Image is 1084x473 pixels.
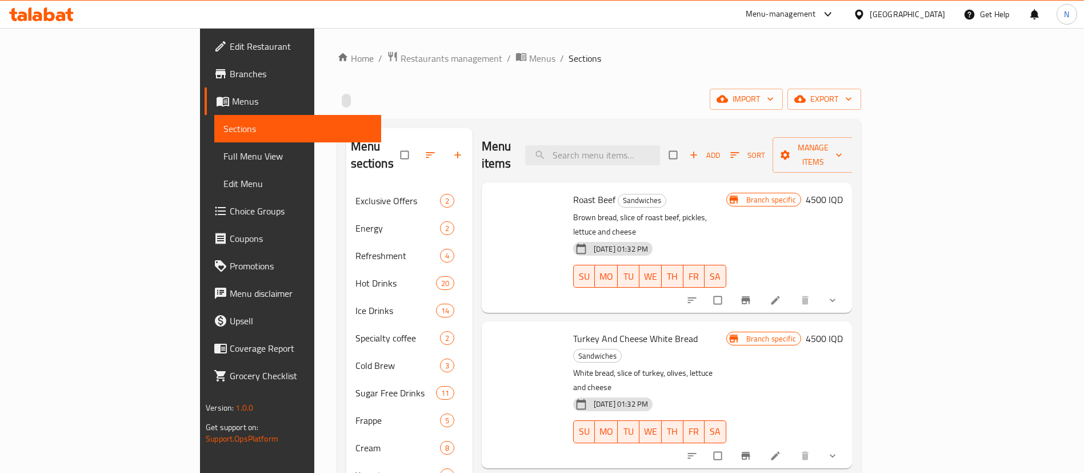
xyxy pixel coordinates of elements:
span: Promotions [230,259,372,273]
a: Restaurants management [387,51,502,66]
a: Edit menu item [770,295,783,306]
span: Cream [355,441,440,455]
span: 5 [441,415,454,426]
span: Sugar Free Drinks [355,386,436,400]
span: Select to update [707,445,731,467]
div: Refreshment [355,249,440,263]
div: items [436,304,454,317]
svg: Show Choices [827,295,838,306]
div: Hot Drinks20 [346,269,473,297]
span: Branches [230,67,372,81]
span: 3 [441,360,454,371]
span: 1.0.0 [235,400,253,415]
span: MO [599,423,613,440]
button: TU [618,420,639,443]
span: Coverage Report [230,341,372,355]
button: import [710,89,783,110]
button: WE [639,420,662,443]
div: items [440,359,454,372]
span: Sort items [723,146,773,164]
button: Add [686,146,723,164]
span: 8 [441,443,454,454]
span: Grocery Checklist [230,369,372,383]
span: 20 [437,278,454,289]
button: Add section [445,142,473,168]
span: Restaurants management [401,51,502,65]
div: items [440,331,454,345]
div: Menu-management [746,7,816,21]
span: Frappe [355,414,440,427]
div: [GEOGRAPHIC_DATA] [870,8,945,21]
span: Hot Drinks [355,276,436,290]
span: export [797,92,852,106]
p: Brown bread, slice of roast beef, pickles, lettuce and cheese [573,210,726,239]
a: Menus [205,88,381,115]
span: SA [709,423,722,440]
a: Choice Groups [205,197,381,225]
span: Select section [662,144,686,166]
span: WE [644,268,657,285]
span: 2 [441,223,454,234]
span: Specialty coffee [355,331,440,345]
button: sort-choices [679,288,707,313]
button: TH [662,420,683,443]
a: Full Menu View [214,142,381,170]
div: items [440,441,454,455]
a: Edit Menu [214,170,381,197]
div: items [440,221,454,235]
button: WE [639,265,662,288]
button: Manage items [773,137,854,173]
span: Add item [686,146,723,164]
span: import [719,92,774,106]
span: Roast Beef [573,191,615,208]
span: Menus [232,94,372,108]
button: export [787,89,861,110]
button: show more [820,288,847,313]
svg: Show Choices [827,450,838,462]
div: Cold Brew [355,359,440,372]
span: TU [622,423,635,440]
div: items [436,276,454,290]
a: Menu disclaimer [205,280,381,307]
a: Coverage Report [205,335,381,362]
button: SU [573,265,595,288]
span: [DATE] 01:32 PM [589,244,653,255]
span: 2 [441,196,454,206]
button: sort-choices [679,443,707,468]
a: Menus [515,51,555,66]
span: Version: [206,400,234,415]
div: Energy2 [346,214,473,242]
button: TH [662,265,683,288]
button: FR [683,420,705,443]
a: Branches [205,60,381,88]
div: Sandwiches [618,194,666,208]
button: show more [820,443,847,468]
span: SA [709,268,722,285]
span: 2 [441,333,454,344]
a: Promotions [205,252,381,280]
li: / [560,51,564,65]
span: Coupons [230,232,372,245]
div: Sugar Free Drinks11 [346,379,473,407]
button: delete [793,288,820,313]
h2: Menu items [482,138,511,172]
button: Sort [727,146,768,164]
a: Support.OpsPlatform [206,431,278,446]
span: Get support on: [206,420,258,435]
span: 4 [441,251,454,261]
span: Branch specific [742,194,801,205]
span: Ice Drinks [355,304,436,317]
div: items [440,249,454,263]
span: Edit Restaurant [230,39,372,53]
span: TU [622,268,635,285]
button: FR [683,265,705,288]
button: SA [705,420,726,443]
span: Select all sections [394,144,418,166]
div: Cream8 [346,434,473,462]
button: MO [595,265,618,288]
div: Frappe5 [346,407,473,434]
button: TU [618,265,639,288]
